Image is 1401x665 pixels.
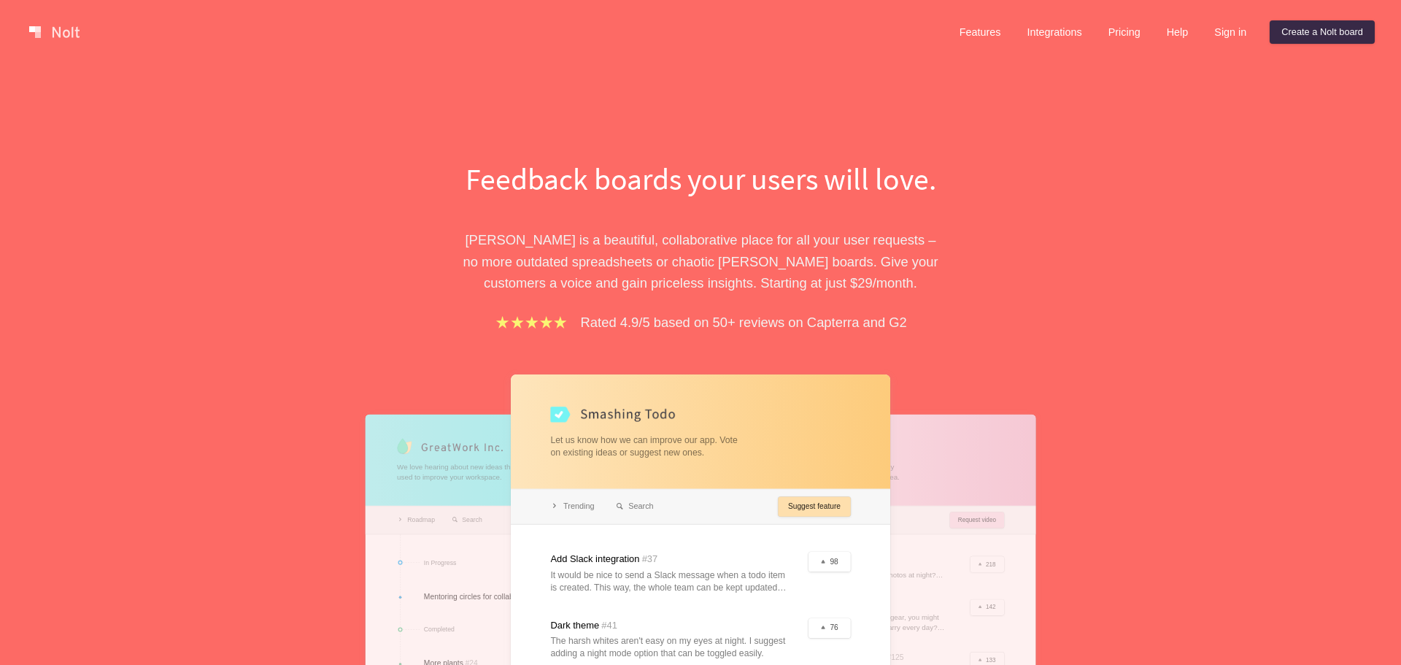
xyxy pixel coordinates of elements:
h1: Feedback boards your users will love. [449,158,952,200]
img: stars.b067e34983.png [494,314,568,331]
a: Help [1155,20,1200,44]
p: Rated 4.9/5 based on 50+ reviews on Capterra and G2 [581,312,907,333]
a: Create a Nolt board [1270,20,1375,44]
a: Pricing [1097,20,1152,44]
a: Features [948,20,1013,44]
a: Integrations [1015,20,1093,44]
p: [PERSON_NAME] is a beautiful, collaborative place for all your user requests – no more outdated s... [449,229,952,293]
a: Sign in [1203,20,1258,44]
